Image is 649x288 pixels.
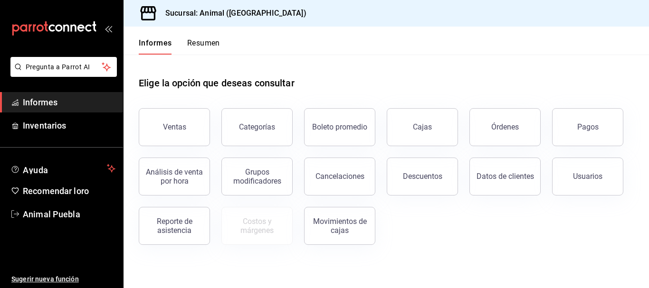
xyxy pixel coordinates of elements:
[139,77,295,89] font: Elige la opción que deseas consultar
[187,38,220,47] font: Resumen
[403,172,442,181] font: Descuentos
[304,108,375,146] button: Boleto promedio
[233,167,281,186] font: Grupos modificadores
[577,122,599,131] font: Pagos
[105,25,112,32] button: abrir_cajón_menú
[26,63,90,71] font: Pregunta a Parrot AI
[313,217,367,235] font: Movimientos de cajas
[477,172,534,181] font: Datos de clientes
[23,97,57,107] font: Informes
[239,122,275,131] font: Categorías
[23,186,89,196] font: Recomendar loro
[163,122,186,131] font: Ventas
[312,122,367,131] font: Boleto promedio
[469,158,541,195] button: Datos de clientes
[139,38,220,55] div: pestañas de navegación
[23,121,66,130] font: Inventarios
[240,217,274,235] font: Costos y márgenes
[23,165,48,175] font: Ayuda
[157,217,192,235] font: Reporte de asistencia
[304,207,375,245] button: Movimientos de cajas
[469,108,541,146] button: Órdenes
[146,167,203,186] font: Análisis de venta por hora
[304,158,375,195] button: Cancelaciones
[139,158,210,195] button: Análisis de venta por hora
[491,122,519,131] font: Órdenes
[10,57,117,77] button: Pregunta a Parrot AI
[23,209,80,219] font: Animal Puebla
[315,172,364,181] font: Cancelaciones
[552,108,623,146] button: Pagos
[387,108,458,146] a: Cajas
[221,158,293,195] button: Grupos modificadores
[165,9,306,18] font: Sucursal: Animal ([GEOGRAPHIC_DATA])
[387,158,458,195] button: Descuentos
[552,158,623,195] button: Usuarios
[139,38,172,47] font: Informes
[139,207,210,245] button: Reporte de asistencia
[221,108,293,146] button: Categorías
[11,275,79,283] font: Sugerir nueva función
[413,122,432,131] font: Cajas
[221,207,293,245] button: Contrata inventarios para ver este informe
[7,69,117,79] a: Pregunta a Parrot AI
[139,108,210,146] button: Ventas
[573,172,602,181] font: Usuarios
